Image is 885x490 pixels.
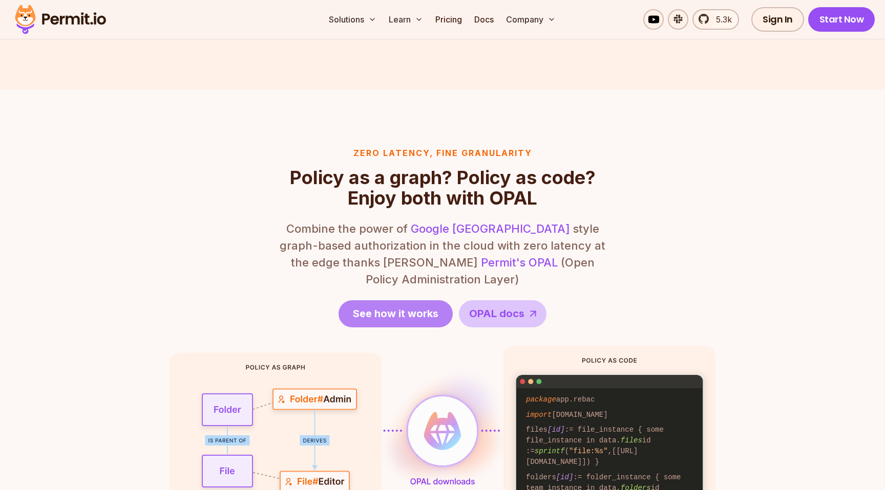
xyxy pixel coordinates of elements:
[279,220,606,288] p: Combine the power of style graph-based authorization in the cloud with zero latency at the edge t...
[519,392,701,407] code: app.rebac
[547,426,565,434] span: [id]
[469,306,524,321] span: OPAL docs
[526,411,552,419] span: import
[481,256,558,269] a: Permit's OPAL
[535,447,565,455] span: sprintf
[569,447,608,455] span: "file:%s"
[502,9,560,30] button: Company
[411,222,570,235] a: Google [GEOGRAPHIC_DATA]
[470,9,498,30] a: Docs
[385,9,427,30] button: Learn
[459,300,546,327] a: OPAL docs
[526,395,556,404] span: package
[710,13,732,26] span: 5.3k
[353,306,438,321] span: See how it works
[10,2,111,37] img: Permit logo
[325,9,381,30] button: Solutions
[431,9,466,30] a: Pricing
[279,147,606,159] h3: Zero latency, fine granularity
[751,7,804,32] a: Sign In
[808,7,875,32] a: Start Now
[616,436,642,444] span: .files
[692,9,739,30] a: 5.3k
[519,422,701,470] code: files := file_instance { some file_instance in data id := ( ,[[URL][DOMAIN_NAME]]) }
[556,473,574,481] span: [id]
[339,300,453,327] a: See how it works
[279,167,606,208] h2: Policy as a graph? Policy as code? Enjoy both with OPAL
[519,408,701,422] code: [DOMAIN_NAME]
